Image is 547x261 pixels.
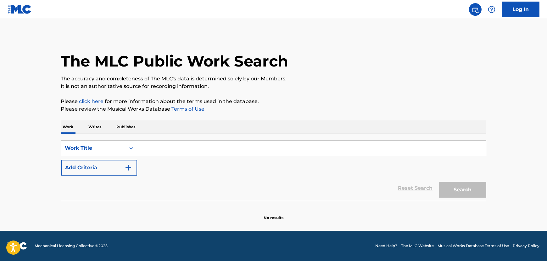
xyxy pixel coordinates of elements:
[488,6,495,13] img: help
[472,6,479,13] img: search
[115,120,137,134] p: Publisher
[485,3,498,16] div: Help
[264,207,283,221] p: No results
[8,5,32,14] img: MLC Logo
[61,75,486,83] p: The accuracy and completeness of The MLC's data is determined solely by our Members.
[125,164,132,171] img: 9d2ae6d4665cec9f34b9.svg
[513,243,539,249] a: Privacy Policy
[35,243,108,249] span: Mechanical Licensing Collective © 2025
[375,243,397,249] a: Need Help?
[61,83,486,90] p: It is not an authoritative source for recording information.
[87,120,103,134] p: Writer
[469,3,482,16] a: Public Search
[79,98,104,104] a: click here
[61,120,75,134] p: Work
[61,52,288,71] h1: The MLC Public Work Search
[502,2,539,17] a: Log In
[61,105,486,113] p: Please review the Musical Works Database
[65,144,122,152] div: Work Title
[61,140,486,201] form: Search Form
[438,243,509,249] a: Musical Works Database Terms of Use
[170,106,205,112] a: Terms of Use
[8,242,27,250] img: logo
[401,243,434,249] a: The MLC Website
[61,160,137,176] button: Add Criteria
[61,98,486,105] p: Please for more information about the terms used in the database.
